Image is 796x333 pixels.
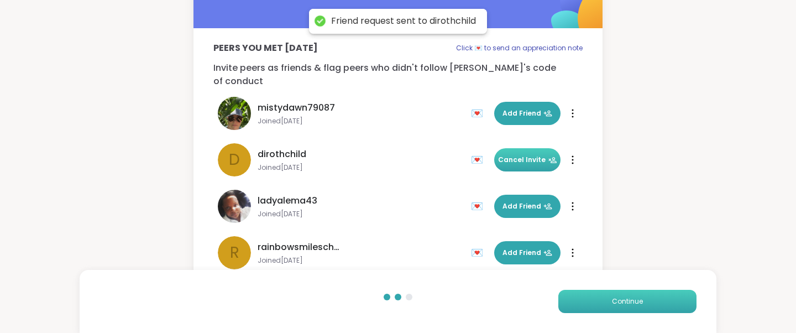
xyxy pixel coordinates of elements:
[258,163,464,172] span: Joined [DATE]
[558,290,696,313] button: Continue
[218,97,251,130] img: mistydawn79087
[258,241,341,254] span: rainbowsmileschris
[471,151,488,169] div: 💌
[471,244,488,262] div: 💌
[494,195,561,218] button: Add Friend
[471,197,488,215] div: 💌
[494,102,561,125] button: Add Friend
[258,256,464,265] span: Joined [DATE]
[498,155,557,165] span: Cancel Invite
[494,148,561,171] button: Cancel Invite
[258,194,317,207] span: ladyalema43
[502,248,552,258] span: Add Friend
[230,241,239,264] span: r
[331,15,476,27] div: Friend request sent to dirothchild
[258,101,335,115] span: mistydawn79087
[612,296,643,306] span: Continue
[502,108,552,118] span: Add Friend
[258,117,464,126] span: Joined [DATE]
[213,41,318,55] p: Peers you met [DATE]
[213,61,583,88] p: Invite peers as friends & flag peers who didn't follow [PERSON_NAME]'s code of conduct
[456,41,583,55] p: Click 💌 to send an appreciation note
[218,190,251,223] img: ladyalema43
[229,148,240,171] span: d
[471,105,488,122] div: 💌
[502,201,552,211] span: Add Friend
[494,241,561,264] button: Add Friend
[258,148,306,161] span: dirothchild
[258,210,464,218] span: Joined [DATE]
